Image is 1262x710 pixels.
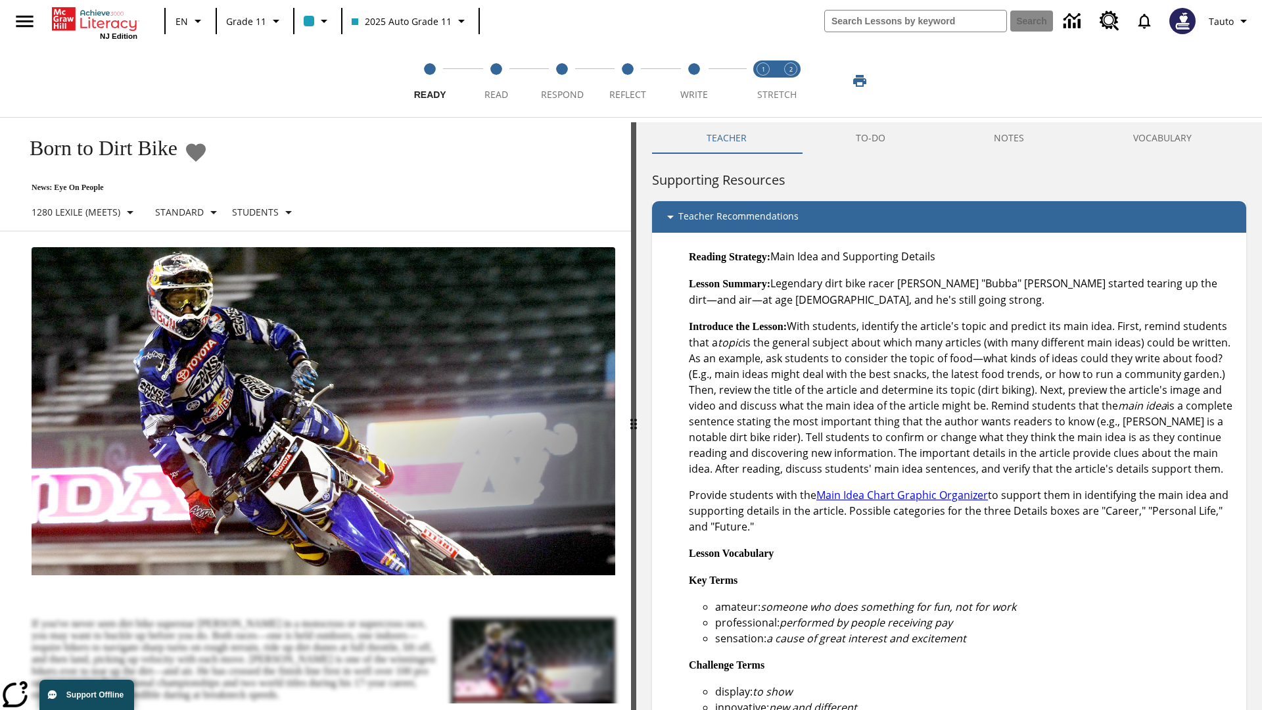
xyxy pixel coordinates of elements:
[39,680,134,710] button: Support Offline
[780,615,952,630] em: performed by people receiving pay
[689,248,1236,265] p: Main Idea and Supporting Details
[524,45,600,117] button: Respond step 3 of 5
[631,122,636,710] div: Press Enter or Spacebar and then press right and left arrow keys to move the slider
[298,9,337,33] button: Class color is light blue. Change class color
[762,65,765,74] text: 1
[766,631,966,646] em: a cause of great interest and excitement
[715,599,1236,615] li: amateur:
[1204,9,1257,33] button: Profile/Settings
[414,89,446,100] span: Ready
[392,45,468,117] button: Ready step 1 of 5
[772,45,810,117] button: Stretch Respond step 2 of 2
[227,201,302,224] button: Select Student
[226,14,266,28] span: Grade 11
[689,275,1236,308] p: Legendary dirt bike racer [PERSON_NAME] "Bubba" [PERSON_NAME] started tearing up the dirt—and air...
[52,5,137,40] div: Home
[150,201,227,224] button: Scaffolds, Standard
[155,205,204,219] p: Standard
[789,65,793,74] text: 2
[715,684,1236,699] li: display:
[689,321,787,332] strong: Introduce the Lesson:
[1161,4,1204,38] button: Select a new avatar
[940,122,1079,154] button: NOTES
[825,11,1006,32] input: search field
[652,201,1246,233] div: Teacher Recommendations
[170,9,212,33] button: Language: EN, Select a language
[689,251,770,262] strong: Reading Strategy:
[689,659,764,671] strong: Challenge Terms
[352,14,452,28] span: 2025 Auto Grade 11
[5,2,44,41] button: Open side menu
[1092,3,1127,39] a: Resource Center, Will open in new tab
[66,690,124,699] span: Support Offline
[184,141,208,164] button: Add to Favorites - Born to Dirt Bike
[1169,8,1196,34] img: Avatar
[232,205,279,219] p: Students
[744,45,782,117] button: Stretch Read step 1 of 2
[757,88,797,101] span: STRETCH
[839,69,881,93] button: Print
[100,32,137,40] span: NJ Edition
[689,575,737,586] strong: Key Terms
[457,45,534,117] button: Read step 2 of 5
[689,487,1236,534] p: Provide students with the to support them in identifying the main idea and supporting details in ...
[16,136,177,160] h1: Born to Dirt Bike
[689,278,770,289] strong: Lesson Summary:
[678,209,799,225] p: Teacher Recommendations
[346,9,475,33] button: Class: 2025 Auto Grade 11, Select your class
[1079,122,1246,154] button: VOCABULARY
[636,122,1262,710] div: activity
[16,183,302,193] p: News: Eye On People
[32,247,615,576] img: Motocross racer James Stewart flies through the air on his dirt bike.
[1056,3,1092,39] a: Data Center
[1127,4,1161,38] a: Notifications
[484,88,508,101] span: Read
[32,205,120,219] p: 1280 Lexile (Meets)
[656,45,732,117] button: Write step 5 of 5
[221,9,289,33] button: Grade: Grade 11, Select a grade
[816,488,988,502] a: Main Idea Chart Graphic Organizer
[689,318,1236,477] p: With students, identify the article's topic and predict its main idea. First, remind students tha...
[753,684,792,699] em: to show
[652,122,1246,154] div: Instructional Panel Tabs
[652,170,1246,191] h6: Supporting Resources
[175,14,188,28] span: EN
[26,201,143,224] button: Select Lexile, 1280 Lexile (Meets)
[609,88,646,101] span: Reflect
[1118,398,1167,413] em: main idea
[652,122,801,154] button: Teacher
[715,615,1236,630] li: professional:
[715,630,1236,646] li: sensation:
[590,45,666,117] button: Reflect step 4 of 5
[801,122,940,154] button: TO-DO
[541,88,584,101] span: Respond
[689,548,774,559] strong: Lesson Vocabulary
[1209,14,1234,28] span: Tauto
[680,88,708,101] span: Write
[718,335,743,350] em: topic
[760,600,1016,614] em: someone who does something for fun, not for work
